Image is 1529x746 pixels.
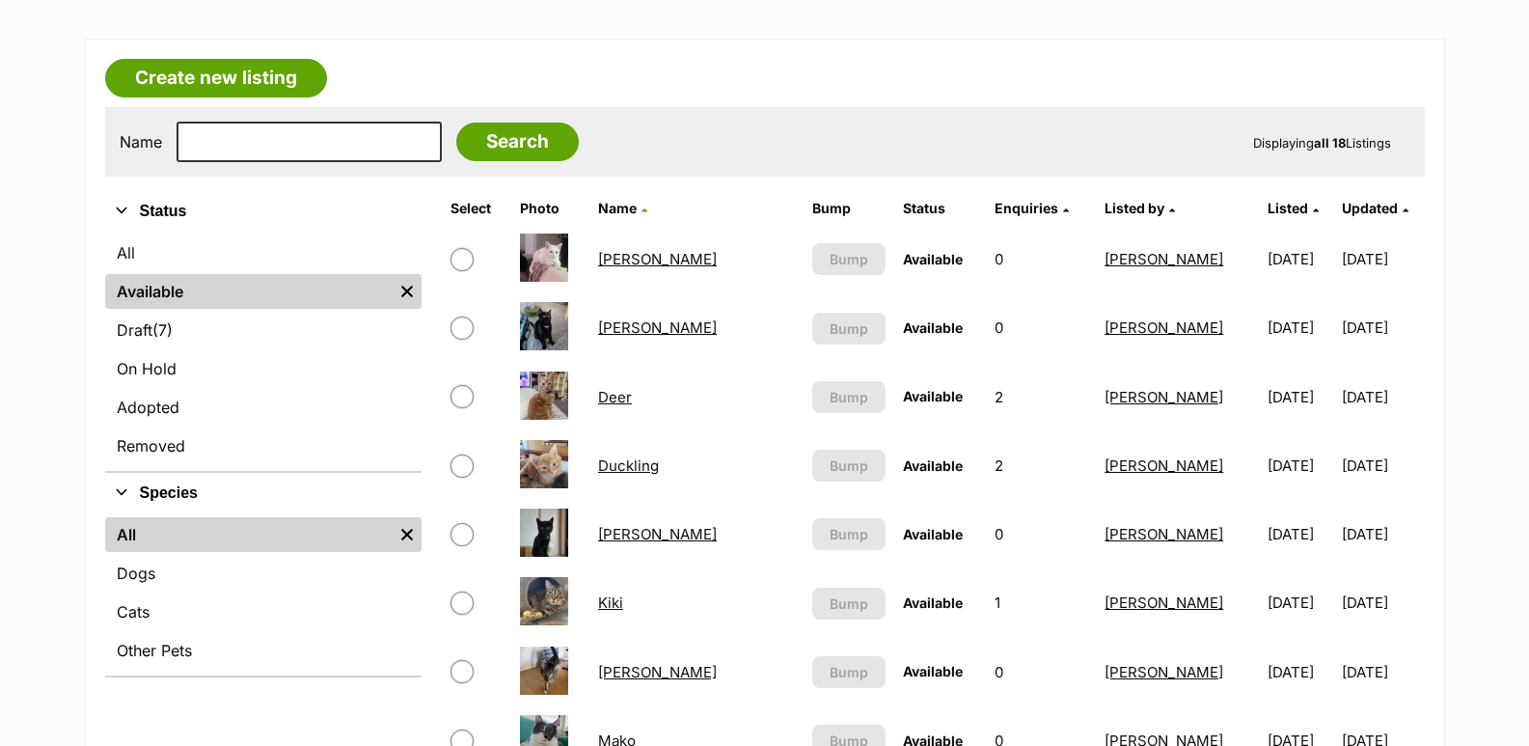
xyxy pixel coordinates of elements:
[105,513,422,676] div: Species
[456,123,579,161] input: Search
[105,274,393,309] a: Available
[987,639,1095,705] td: 0
[805,193,892,224] th: Bump
[830,594,868,614] span: Bump
[1105,200,1175,216] a: Listed by
[1260,432,1340,499] td: [DATE]
[105,390,422,425] a: Adopted
[1260,639,1340,705] td: [DATE]
[1105,318,1223,337] a: [PERSON_NAME]
[105,556,422,591] a: Dogs
[105,633,422,668] a: Other Pets
[1105,250,1223,268] a: [PERSON_NAME]
[1268,200,1308,216] span: Listed
[393,517,422,552] a: Remove filter
[830,662,868,682] span: Bump
[1268,200,1319,216] a: Listed
[1260,294,1340,361] td: [DATE]
[1342,200,1398,216] span: Updated
[1105,456,1223,475] a: [PERSON_NAME]
[598,594,623,612] a: Kiki
[598,388,632,406] a: Deer
[1260,364,1340,430] td: [DATE]
[830,456,868,476] span: Bump
[903,594,963,611] span: Available
[1342,569,1422,636] td: [DATE]
[1342,501,1422,567] td: [DATE]
[903,526,963,542] span: Available
[830,249,868,269] span: Bump
[1342,639,1422,705] td: [DATE]
[598,663,717,681] a: [PERSON_NAME]
[903,457,963,474] span: Available
[1260,501,1340,567] td: [DATE]
[1253,135,1391,151] span: Displaying Listings
[598,200,637,216] span: Name
[393,274,422,309] a: Remove filter
[443,193,510,224] th: Select
[105,232,422,471] div: Status
[1342,200,1408,216] a: Updated
[105,199,422,224] button: Status
[105,481,422,506] button: Species
[1105,594,1223,612] a: [PERSON_NAME]
[812,588,885,620] button: Bump
[1105,663,1223,681] a: [PERSON_NAME]
[812,313,885,345] button: Bump
[598,456,659,475] a: Duckling
[812,243,885,275] button: Bump
[1105,525,1223,543] a: [PERSON_NAME]
[812,450,885,482] button: Bump
[895,193,986,224] th: Status
[1260,226,1340,292] td: [DATE]
[105,235,422,270] a: All
[105,59,327,97] a: Create new listing
[105,313,422,347] a: Draft
[987,294,1095,361] td: 0
[995,200,1069,216] a: Enquiries
[987,569,1095,636] td: 1
[105,594,422,629] a: Cats
[1105,388,1223,406] a: [PERSON_NAME]
[987,226,1095,292] td: 0
[987,501,1095,567] td: 0
[812,381,885,413] button: Bump
[830,318,868,339] span: Bump
[598,250,717,268] a: [PERSON_NAME]
[812,518,885,550] button: Bump
[598,525,717,543] a: [PERSON_NAME]
[812,656,885,688] button: Bump
[1342,226,1422,292] td: [DATE]
[903,663,963,679] span: Available
[512,193,588,224] th: Photo
[598,200,647,216] a: Name
[1342,432,1422,499] td: [DATE]
[987,364,1095,430] td: 2
[987,432,1095,499] td: 2
[1314,135,1346,151] strong: all 18
[995,200,1058,216] span: translation missing: en.admin.listings.index.attributes.enquiries
[830,387,868,407] span: Bump
[1342,294,1422,361] td: [DATE]
[1105,200,1164,216] span: Listed by
[598,318,717,337] a: [PERSON_NAME]
[105,351,422,386] a: On Hold
[903,319,963,336] span: Available
[105,517,393,552] a: All
[120,133,162,151] label: Name
[152,318,173,342] span: (7)
[1260,569,1340,636] td: [DATE]
[105,428,422,463] a: Removed
[903,388,963,404] span: Available
[830,524,868,544] span: Bump
[903,251,963,267] span: Available
[1342,364,1422,430] td: [DATE]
